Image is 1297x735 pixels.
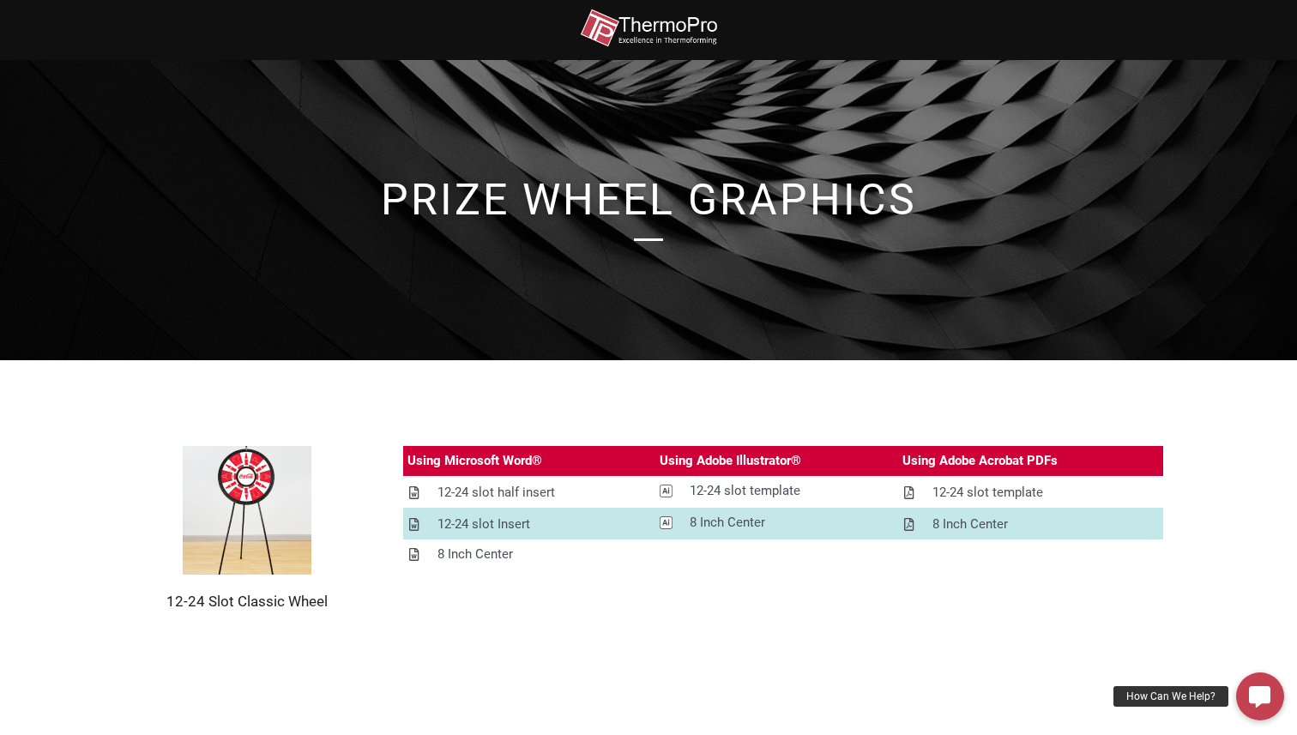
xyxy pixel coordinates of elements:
a: 12-24 slot half insert [403,478,655,508]
div: Using Adobe Acrobat PDFs [902,450,1058,472]
a: 12-24 slot template [655,476,898,506]
h2: 12-24 Slot Classic Wheel [134,592,360,611]
div: How Can We Help? [1113,686,1228,707]
div: Using Adobe Illustrator® [660,450,801,472]
div: 8 Inch Center [437,544,513,565]
div: Using Microsoft Word® [407,450,542,472]
a: 8 Inch Center [898,509,1163,539]
a: How Can We Help? [1236,672,1284,720]
div: 12-24 slot half insert [437,482,555,503]
div: 8 Inch Center [932,514,1008,535]
h1: prize Wheel Graphics [160,178,1137,221]
img: thermopro-logo-non-iso [580,9,717,47]
a: 8 Inch Center [655,508,898,538]
a: 12-24 slot template [898,478,1163,508]
div: 8 Inch Center [690,512,765,533]
div: 12-24 slot template [932,482,1043,503]
div: 12-24 slot Insert [437,514,530,535]
a: 12-24 slot Insert [403,509,655,539]
div: 12-24 slot template [690,480,800,502]
a: 8 Inch Center [403,539,655,569]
